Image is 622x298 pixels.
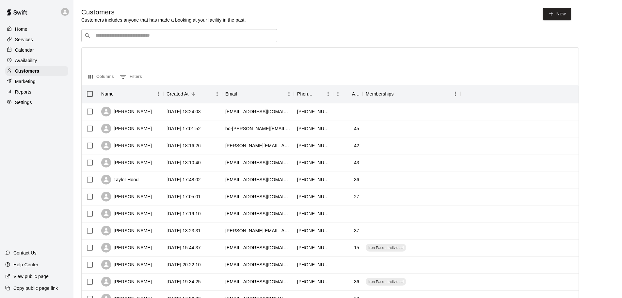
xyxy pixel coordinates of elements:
[212,89,222,99] button: Menu
[167,278,201,285] div: 2025-10-01 19:34:25
[354,278,359,285] div: 36
[225,261,291,268] div: colton.colbert@gmail.com
[225,85,237,103] div: Email
[284,89,294,99] button: Menu
[362,85,460,103] div: Memberships
[13,250,37,256] p: Contact Us
[15,57,37,64] p: Availability
[352,85,359,103] div: Age
[98,85,163,103] div: Name
[237,89,246,98] button: Sort
[87,72,116,82] button: Select columns
[81,17,246,23] p: Customers includes anyone that has made a booking at your facility in the past.
[451,89,460,99] button: Menu
[15,68,39,74] p: Customers
[167,261,201,268] div: 2025-10-02 20:22:10
[354,227,359,234] div: 37
[114,89,123,98] button: Sort
[354,244,359,251] div: 15
[297,159,330,166] div: +14055171509
[101,277,152,287] div: [PERSON_NAME]
[15,26,27,32] p: Home
[323,89,333,99] button: Menu
[189,89,198,98] button: Sort
[167,176,201,183] div: 2025-10-06 17:48:02
[101,243,152,253] div: [PERSON_NAME]
[297,261,330,268] div: +14052209211
[297,125,330,132] div: +14056407845
[101,107,152,116] div: [PERSON_NAME]
[101,226,152,236] div: [PERSON_NAME]
[343,89,352,98] button: Sort
[225,176,291,183] div: tylerntaylorh@gmail.com
[543,8,571,20] a: New
[167,244,201,251] div: 2025-10-03 15:44:37
[5,56,68,65] a: Availability
[5,35,68,44] div: Services
[15,89,31,95] p: Reports
[5,97,68,107] a: Settings
[118,72,144,82] button: Show filters
[101,192,152,202] div: [PERSON_NAME]
[394,89,403,98] button: Sort
[297,176,330,183] div: +14053014238
[354,193,359,200] div: 27
[297,227,330,234] div: +14055174583
[297,193,330,200] div: +14052879622
[163,85,222,103] div: Created At
[297,278,330,285] div: +14056830190
[225,159,291,166] div: chrisjones43@gmail.com
[366,244,406,252] div: Iron Pass - Individual
[333,85,362,103] div: Age
[333,89,343,99] button: Menu
[354,176,359,183] div: 36
[167,210,201,217] div: 2025-10-05 17:19:10
[167,227,201,234] div: 2025-10-04 13:23:31
[366,279,406,284] span: Iron Pass - Individual
[101,158,152,167] div: [PERSON_NAME]
[225,125,291,132] div: bo-swearingen@yahoo.com
[294,85,333,103] div: Phone Number
[366,85,394,103] div: Memberships
[101,260,152,270] div: [PERSON_NAME]
[297,244,330,251] div: +14055849649
[167,85,189,103] div: Created At
[81,29,277,42] div: Search customers by name or email
[13,285,58,291] p: Copy public page link
[297,210,330,217] div: +14059984816
[15,99,32,106] p: Settings
[167,142,201,149] div: 2025-10-07 18:16:26
[222,85,294,103] div: Email
[153,89,163,99] button: Menu
[225,244,291,251] div: ajnoey15@gmail.com
[101,209,152,219] div: [PERSON_NAME]
[225,142,291,149] div: bryan.quanalty@yahoo.com
[5,24,68,34] a: Home
[5,45,68,55] a: Calendar
[225,278,291,285] div: jonathanallen12@gmail.com
[314,89,323,98] button: Sort
[297,142,330,149] div: +14053033253
[167,159,201,166] div: 2025-10-07 13:10:40
[354,125,359,132] div: 45
[225,210,291,217] div: hipisgone2222@gmail.com
[167,108,201,115] div: 2025-10-10 18:24:03
[81,8,246,17] h5: Customers
[101,124,152,133] div: [PERSON_NAME]
[354,159,359,166] div: 43
[13,273,49,280] p: View public page
[167,193,201,200] div: 2025-10-06 17:05:01
[101,85,114,103] div: Name
[5,77,68,86] a: Marketing
[366,245,406,250] span: Iron Pass - Individual
[167,125,201,132] div: 2025-10-09 17:01:52
[5,66,68,76] a: Customers
[5,87,68,97] a: Reports
[101,141,152,150] div: [PERSON_NAME]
